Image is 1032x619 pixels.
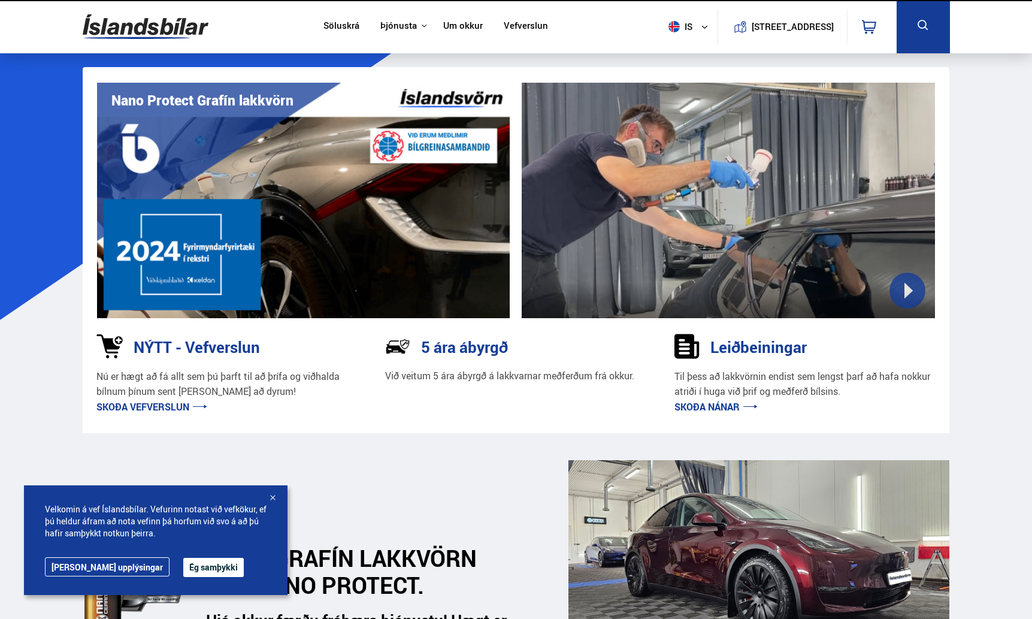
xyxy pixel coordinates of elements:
button: is [664,9,718,44]
span: Velkomin á vef Íslandsbílar. Vefurinn notast við vefkökur, ef þú heldur áfram að nota vefinn þá h... [45,503,267,539]
img: sDldwouBCQTERH5k.svg [674,334,700,359]
button: Þjónusta [380,20,417,32]
h1: Nano Protect Grafín lakkvörn [111,92,293,108]
img: NP-R9RrMhXQFCiaa.svg [385,334,410,359]
p: Nú er hægt að fá allt sem þú þarft til að þrífa og viðhalda bílnum þínum sent [PERSON_NAME] að dy... [96,369,358,400]
a: Vefverslun [504,20,548,33]
a: Söluskrá [323,20,359,33]
img: svg+xml;base64,PHN2ZyB4bWxucz0iaHR0cDovL3d3dy53My5vcmcvMjAwMC9zdmciIHdpZHRoPSI1MTIiIGhlaWdodD0iNT... [668,21,680,32]
a: Um okkur [443,20,483,33]
h3: NÝTT - Vefverslun [134,338,260,356]
a: [STREET_ADDRESS] [724,10,840,44]
button: [STREET_ADDRESS] [756,22,830,32]
a: Skoða nánar [674,400,758,413]
a: [PERSON_NAME] upplýsingar [45,557,170,576]
h3: 5 ára ábyrgð [421,338,508,356]
img: G0Ugv5HjCgRt.svg [83,7,208,46]
img: vI42ee_Copy_of_H.png [97,83,510,318]
h3: Leiðbeiningar [710,338,807,356]
a: Skoða vefverslun [96,400,207,413]
button: Ég samþykki [183,558,244,577]
p: Við veitum 5 ára ábyrgð á lakkvarnar meðferðum frá okkur. [385,369,634,383]
h2: 5 ÁRA GRAFÍN LAKKVÖRN FRÁ NANO PROTECT. [206,545,504,599]
img: 1kVRZhkadjUD8HsE.svg [96,334,123,359]
span: is [664,21,694,32]
p: Til þess að lakkvörnin endist sem lengst þarf að hafa nokkur atriði í huga við þrif og meðferð bí... [674,369,936,400]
